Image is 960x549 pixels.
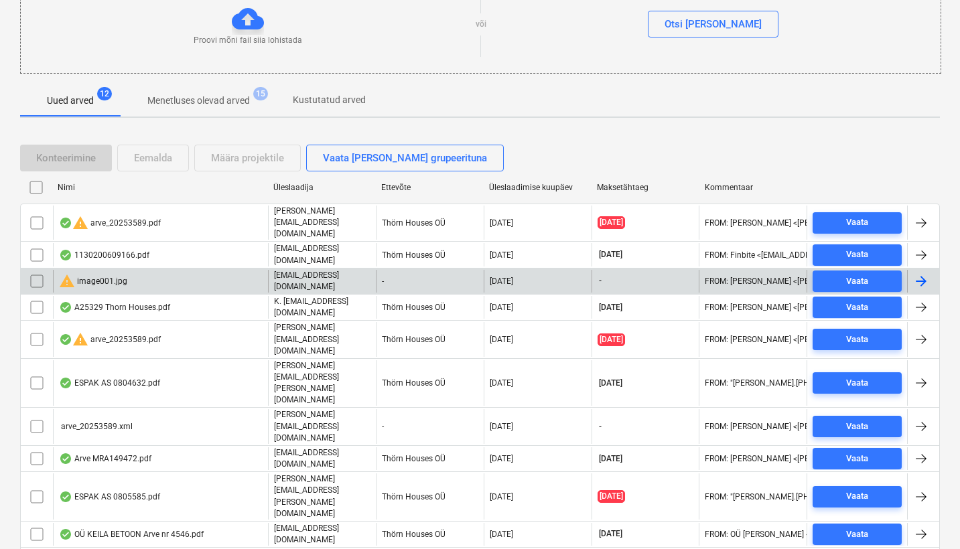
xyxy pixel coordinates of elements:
div: [DATE] [490,335,513,344]
div: [DATE] [490,250,513,260]
div: Vaata [846,274,868,289]
div: Thörn Houses OÜ [376,360,484,406]
div: 1130200609166.pdf [59,250,149,260]
div: arve_20253589.xml [59,422,133,431]
div: Vaata [846,300,868,315]
div: Thörn Houses OÜ [376,296,484,319]
div: Andmed failist loetud [59,491,72,502]
p: Proovi mõni fail siia lohistada [194,35,302,46]
div: Thörn Houses OÜ [376,523,484,546]
div: OÜ KEILA BETOON Arve nr 4546.pdf [59,529,204,540]
div: Maksetähtaeg [597,183,694,192]
div: Thörn Houses OÜ [376,243,484,266]
span: warning [59,273,75,289]
div: Andmed failist loetud [59,334,72,345]
p: [PERSON_NAME][EMAIL_ADDRESS][DOMAIN_NAME] [274,322,370,356]
div: Vaata [846,489,868,504]
p: [EMAIL_ADDRESS][DOMAIN_NAME] [274,523,370,546]
span: [DATE] [598,249,624,260]
div: A25329 Thorn Houses.pdf [59,302,170,313]
span: [DATE] [598,378,624,389]
div: Andmed failist loetud [59,250,72,260]
p: [EMAIL_ADDRESS][DOMAIN_NAME] [274,243,370,266]
div: Vaata [846,215,868,230]
button: Vaata [813,524,902,545]
p: K. [EMAIL_ADDRESS][DOMAIN_NAME] [274,296,370,319]
div: [DATE] [490,454,513,463]
div: ESPAK AS 0804632.pdf [59,378,160,388]
div: Thörn Houses OÜ [376,447,484,470]
p: [PERSON_NAME][EMAIL_ADDRESS][DOMAIN_NAME] [274,206,370,240]
button: Vaata [813,297,902,318]
div: Üleslaadimise kuupäev [489,183,586,192]
span: [DATE] [598,216,625,229]
div: [DATE] [490,492,513,501]
button: Vaata [813,416,902,437]
p: Menetluses olevad arved [147,94,250,108]
button: Vaata [813,372,902,394]
button: Vaata [813,212,902,234]
div: Vaata [PERSON_NAME] grupeerituna [323,149,487,167]
div: Kommentaar [705,183,802,192]
span: [DATE] [598,453,624,465]
div: ESPAK AS 0805585.pdf [59,491,160,502]
div: [DATE] [490,218,513,228]
p: või [476,19,486,30]
p: [EMAIL_ADDRESS][DOMAIN_NAME] [274,270,370,293]
button: Vaata [813,486,902,507]
div: Andmed failist loetud [59,529,72,540]
div: Thörn Houses OÜ [376,322,484,356]
div: image001.jpg [59,273,127,289]
div: Thörn Houses OÜ [376,206,484,240]
span: 12 [97,87,112,100]
div: Vaata [846,376,868,391]
div: Andmed failist loetud [59,218,72,228]
p: Uued arved [47,94,94,108]
p: Kustutatud arved [293,93,366,107]
span: [DATE] [598,333,625,346]
div: arve_20253589.pdf [59,215,161,231]
div: [DATE] [490,422,513,431]
div: Üleslaadija [273,183,370,192]
span: [DATE] [598,490,625,503]
div: Vaata [846,247,868,262]
span: - [598,275,603,287]
button: Otsi [PERSON_NAME] [648,11,778,37]
div: [DATE] [490,530,513,539]
div: Andmed failist loetud [59,453,72,464]
button: Vaata [PERSON_NAME] grupeerituna [306,145,504,171]
p: [EMAIL_ADDRESS][DOMAIN_NAME] [274,447,370,470]
span: 15 [253,87,268,100]
p: [PERSON_NAME][EMAIL_ADDRESS][DOMAIN_NAME] [274,409,370,443]
div: Nimi [58,183,263,192]
div: Andmed failist loetud [59,378,72,388]
div: [DATE] [490,378,513,388]
span: warning [72,331,88,347]
span: warning [72,215,88,231]
span: [DATE] [598,528,624,540]
p: [PERSON_NAME][EMAIL_ADDRESS][PERSON_NAME][DOMAIN_NAME] [274,360,370,406]
div: - [376,409,484,443]
div: Otsi [PERSON_NAME] [665,15,762,33]
div: [DATE] [490,303,513,312]
div: Arve MRA149472.pdf [59,453,151,464]
p: [PERSON_NAME][EMAIL_ADDRESS][PERSON_NAME][DOMAIN_NAME] [274,473,370,520]
div: Vaata [846,451,868,467]
span: [DATE] [598,302,624,313]
button: Vaata [813,270,902,292]
button: Vaata [813,244,902,266]
span: - [598,421,603,433]
div: Ettevõte [381,183,478,192]
div: Andmed failist loetud [59,302,72,313]
div: Thörn Houses OÜ [376,473,484,520]
div: Vaata [846,332,868,347]
div: - [376,270,484,293]
button: Vaata [813,448,902,469]
div: [DATE] [490,277,513,286]
div: Vaata [846,419,868,435]
div: arve_20253589.pdf [59,331,161,347]
button: Vaata [813,329,902,350]
div: Vaata [846,527,868,542]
